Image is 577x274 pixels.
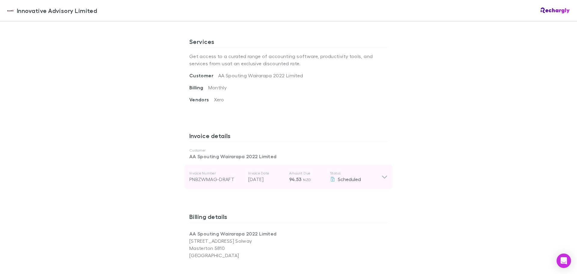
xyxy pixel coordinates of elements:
[218,72,303,78] span: AA Spouting Wairarapa 2022 Limited
[189,252,288,259] p: [GEOGRAPHIC_DATA]
[214,97,224,102] span: Xero
[189,153,388,160] p: AA Spouting Wairarapa 2022 Limited
[541,8,570,14] img: Rechargly Logo
[189,176,243,183] div: PNBZWMAG-DRAFT
[189,148,388,153] p: Customer
[185,165,392,189] div: Invoice NumberPNBZWMAG-DRAFTInvoice Date[DATE]Amount Due94.53 NZDStatusScheduled
[189,97,214,103] span: Vendors
[189,85,208,91] span: Billing
[17,6,97,15] span: Innovative Advisory Limited
[289,171,325,176] p: Amount Due
[189,132,388,142] h3: Invoice details
[303,177,311,182] span: NZD
[289,176,302,182] span: 94.53
[189,171,243,176] p: Invoice Number
[189,48,388,72] p: Get access to a curated range of accounting software, productivity tools, and services from us at...
[189,72,218,79] span: Customer
[189,245,288,252] p: Masterton 5810
[189,38,388,48] h3: Services
[208,85,227,90] span: Monthly
[7,7,14,14] img: Innovative Advisory Limited's Logo
[338,176,361,182] span: Scheduled
[189,213,388,223] h3: Billing details
[557,254,571,268] div: Open Intercom Messenger
[189,230,288,237] p: AA Spouting Wairarapa 2022 Limited
[189,237,288,245] p: [STREET_ADDRESS] Solway
[248,171,284,176] p: Invoice Date
[248,176,284,183] p: [DATE]
[330,171,381,176] p: Status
